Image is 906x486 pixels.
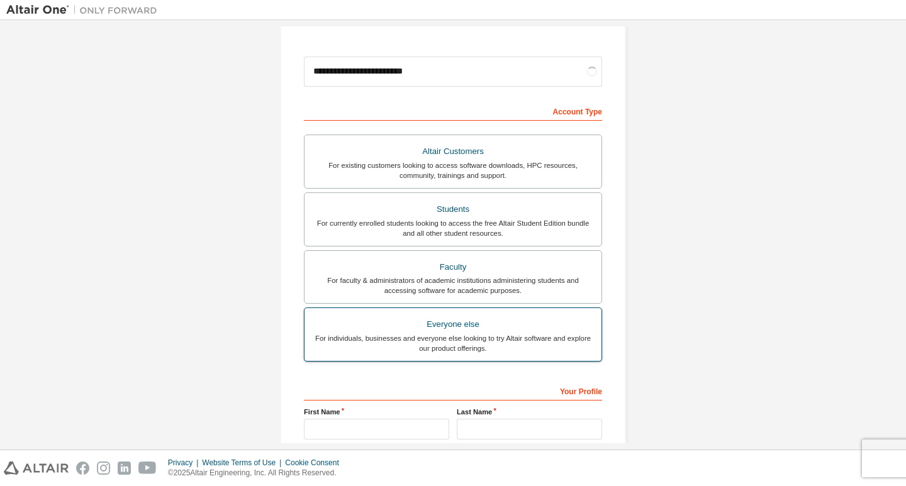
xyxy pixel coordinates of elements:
[304,101,602,121] div: Account Type
[6,4,164,16] img: Altair One
[312,333,594,353] div: For individuals, businesses and everyone else looking to try Altair software and explore our prod...
[304,407,449,417] label: First Name
[457,407,602,417] label: Last Name
[312,218,594,238] div: For currently enrolled students looking to access the free Altair Student Edition bundle and all ...
[312,160,594,180] div: For existing customers looking to access software downloads, HPC resources, community, trainings ...
[4,461,69,475] img: altair_logo.svg
[304,380,602,400] div: Your Profile
[312,258,594,276] div: Faculty
[312,316,594,333] div: Everyone else
[138,461,157,475] img: youtube.svg
[202,458,285,468] div: Website Terms of Use
[118,461,131,475] img: linkedin.svg
[285,458,346,468] div: Cookie Consent
[76,461,89,475] img: facebook.svg
[97,461,110,475] img: instagram.svg
[312,275,594,295] div: For faculty & administrators of academic institutions administering students and accessing softwa...
[168,468,347,478] p: © 2025 Altair Engineering, Inc. All Rights Reserved.
[312,143,594,160] div: Altair Customers
[312,201,594,218] div: Students
[168,458,202,468] div: Privacy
